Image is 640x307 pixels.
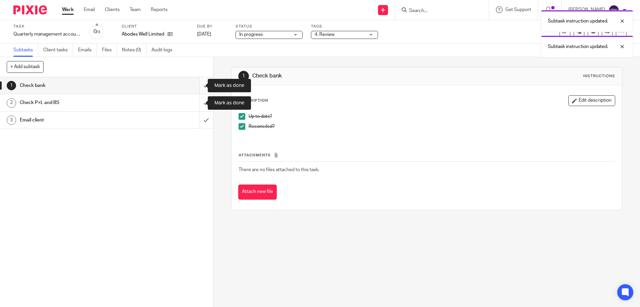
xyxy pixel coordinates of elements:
p: Up to date? [249,113,615,120]
div: 2 [7,98,16,108]
label: Task [13,24,80,29]
a: Email [84,6,95,13]
a: Client tasks [43,44,73,57]
h1: Email client [20,115,135,125]
a: Notes (0) [122,44,146,57]
h1: Check bank [20,81,135,91]
a: Audit logs [151,44,177,57]
img: Pixie [13,5,47,14]
div: 3 [7,115,16,125]
a: Clients [105,6,120,13]
a: Subtasks [13,44,38,57]
img: svg%3E [609,5,619,15]
h1: Check bank [252,72,441,80]
div: Instructions [583,73,615,79]
p: Subtask instruction updated. [548,43,608,50]
p: Subtask instruction updated. [548,18,608,24]
label: Due by [197,24,227,29]
p: Reconciled? [249,123,615,130]
span: [DATE] [197,32,211,37]
label: Client [122,24,189,29]
button: Attach new file [238,185,277,200]
button: Edit description [568,95,615,106]
span: Attachments [239,153,271,157]
span: 4. Review [315,32,334,37]
p: Description [238,98,268,103]
small: /3 [97,30,100,34]
span: There are no files attached to this task. [239,167,319,172]
a: Files [102,44,117,57]
label: Tags [311,24,378,29]
div: 0 [93,28,100,36]
a: Reports [151,6,168,13]
a: Team [130,6,141,13]
label: Status [236,24,303,29]
div: Quarterly management accounts [13,31,80,38]
a: Emails [78,44,97,57]
a: Work [62,6,74,13]
div: 1 [238,71,249,82]
span: In progress [239,32,263,37]
h1: Check P+L and BS [20,98,135,108]
div: 1 [7,81,16,90]
p: Abodes Well Limited [122,31,164,38]
button: + Add subtask [7,61,44,72]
